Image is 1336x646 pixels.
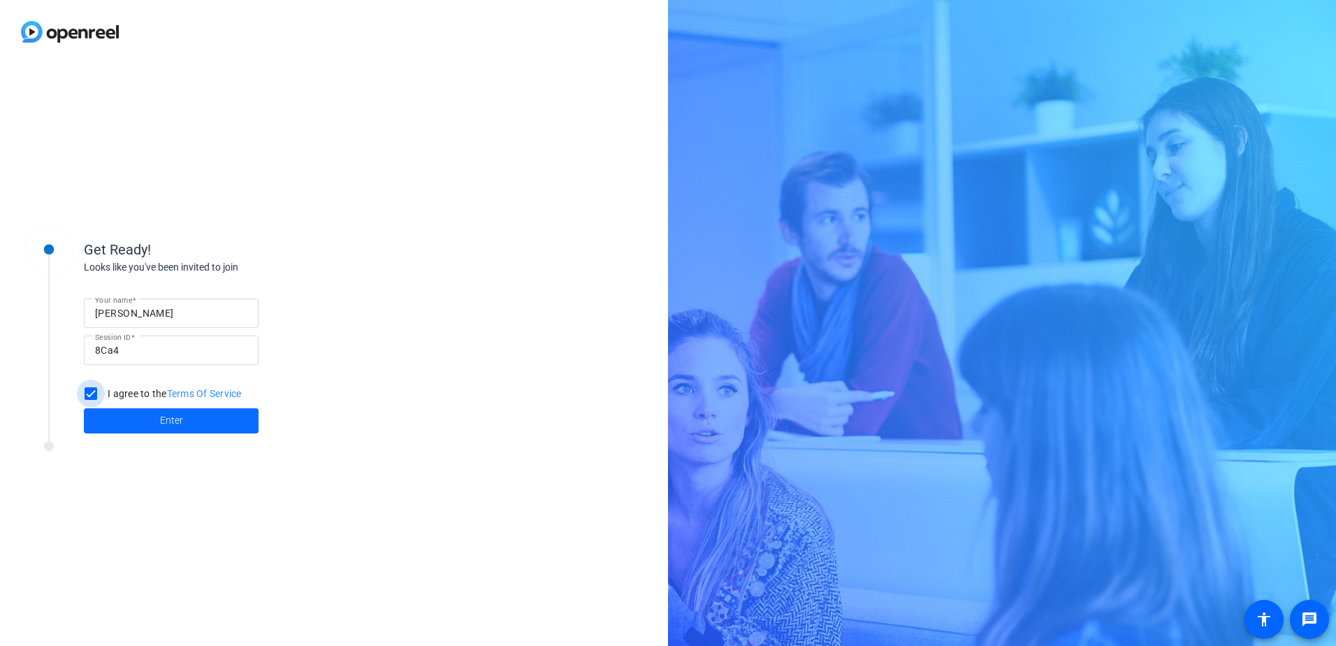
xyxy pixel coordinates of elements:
[84,239,363,260] div: Get Ready!
[167,388,242,399] a: Terms Of Service
[1256,611,1272,628] mat-icon: accessibility
[95,296,132,304] mat-label: Your name
[160,413,183,428] span: Enter
[95,333,131,341] mat-label: Session ID
[84,408,259,433] button: Enter
[1301,611,1318,628] mat-icon: message
[84,260,363,275] div: Looks like you've been invited to join
[105,387,242,401] label: I agree to the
